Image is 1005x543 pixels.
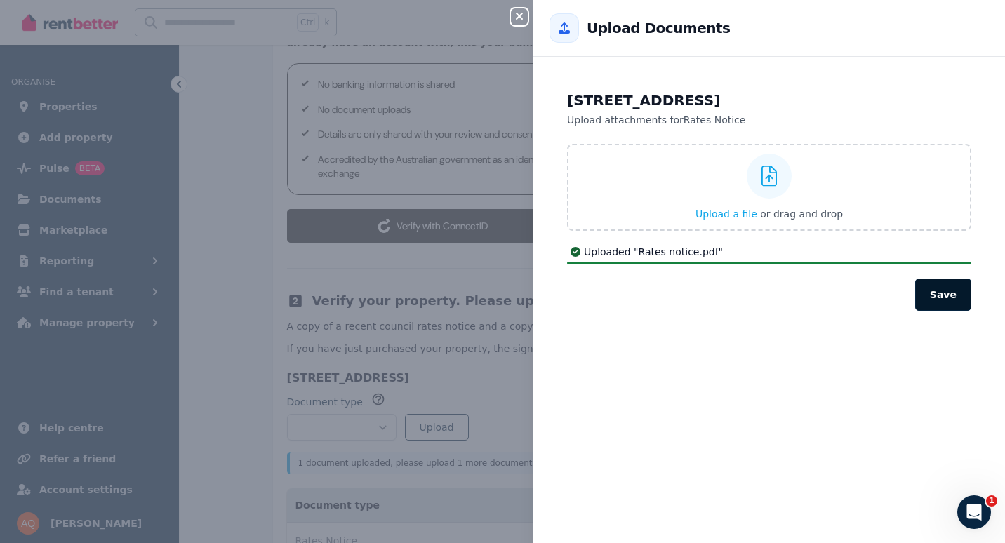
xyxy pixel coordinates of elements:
[567,245,971,259] div: Uploaded " Rates notice.pdf "
[587,18,730,38] h2: Upload Documents
[567,90,971,110] h2: [STREET_ADDRESS]
[915,279,971,311] button: Save
[695,208,757,220] span: Upload a file
[957,495,991,529] iframe: Intercom live chat
[567,113,971,127] p: Upload attachments for Rates Notice
[986,495,997,507] span: 1
[760,208,843,220] span: or drag and drop
[695,207,843,221] button: Upload a file or drag and drop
